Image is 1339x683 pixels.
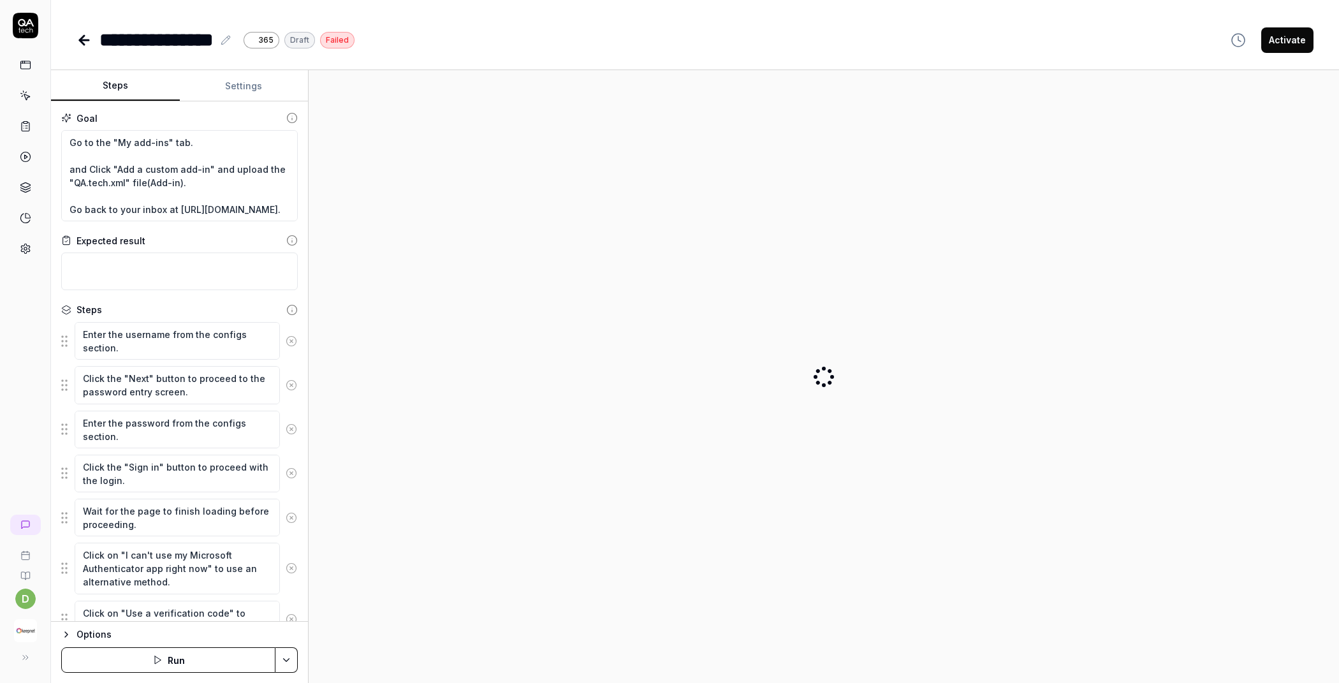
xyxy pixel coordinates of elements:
button: Remove step [280,555,302,581]
div: Suggestions [61,542,298,594]
button: Activate [1261,27,1313,53]
div: Suggestions [61,600,298,639]
div: Goal [77,112,98,125]
div: Suggestions [61,498,298,537]
div: Steps [77,303,102,316]
div: Suggestions [61,321,298,360]
button: Remove step [280,416,302,442]
button: Keepnet Logo [5,609,45,645]
a: Documentation [5,561,45,581]
button: Settings [180,71,309,101]
a: New conversation [10,515,41,535]
button: Remove step [280,328,302,354]
div: Suggestions [61,410,298,449]
button: View version history [1223,27,1254,53]
a: Book a call with us [5,540,45,561]
div: Failed [320,32,355,48]
div: Suggestions [61,454,298,493]
div: Expected result [77,234,145,247]
button: Remove step [280,372,302,398]
img: Keepnet Logo [14,619,37,642]
button: Run [61,647,275,673]
button: Options [61,627,298,642]
div: Suggestions [61,365,298,404]
a: 365 [244,31,279,48]
span: 365 [258,34,274,46]
button: d [15,589,36,609]
div: Options [77,627,298,642]
button: Remove step [280,460,302,486]
div: Draft [284,32,315,48]
button: Remove step [280,606,302,632]
button: Steps [51,71,180,101]
button: Remove step [280,505,302,531]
